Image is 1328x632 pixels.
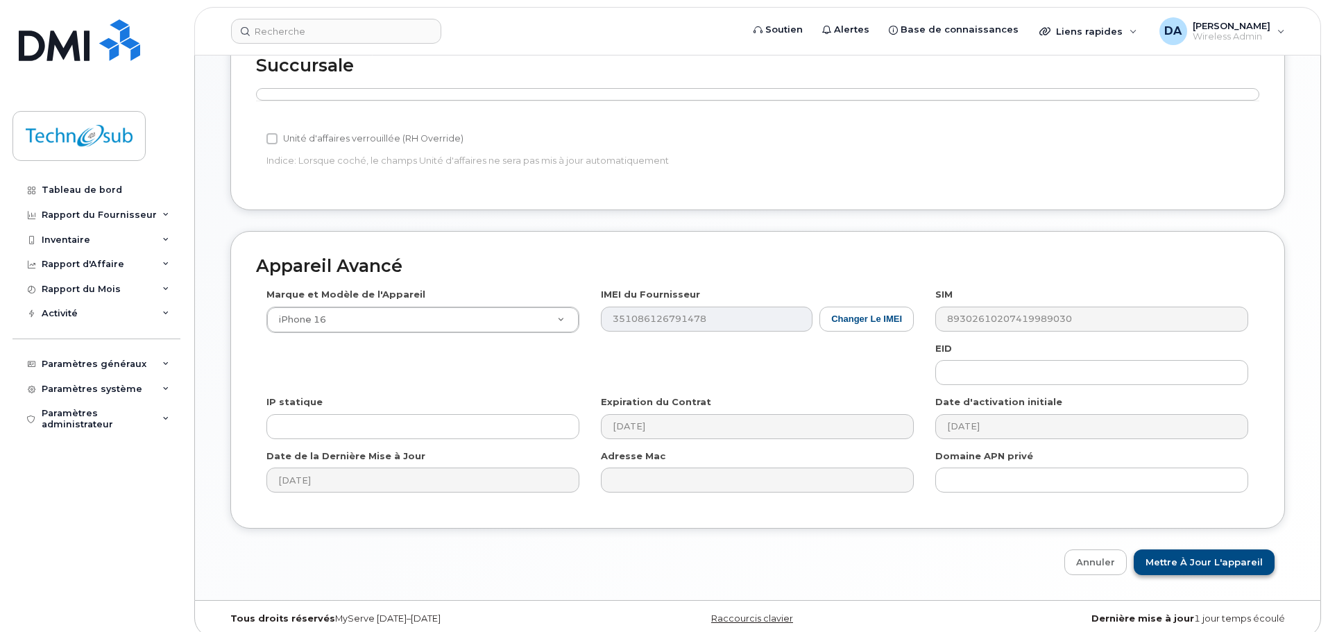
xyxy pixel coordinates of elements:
[271,314,326,326] span: iPhone 16
[267,307,579,332] a: iPhone 16
[901,23,1019,37] span: Base de connaissances
[601,395,711,409] label: Expiration du Contrat
[1134,549,1275,575] input: Mettre à jour l'appareil
[812,16,879,44] a: Alertes
[256,257,1259,276] h2: Appareil Avancé
[879,16,1028,44] a: Base de connaissances
[1056,26,1123,37] span: Liens rapides
[744,16,812,44] a: Soutien
[266,130,463,147] label: Unité d'affaires verrouillée (RH Override)
[1091,613,1194,624] strong: Dernière mise à jour
[256,56,1259,76] h2: Succursale
[266,395,323,409] label: IP statique
[220,613,579,624] div: MyServe [DATE]–[DATE]
[266,154,914,167] p: Indice: Lorsque coché, le champs Unité d'affaires ne sera pas mis à jour automatiquement
[935,288,953,301] label: SIM
[935,395,1062,409] label: Date d'activation initiale
[1150,17,1295,45] div: Dave Arseneau
[937,613,1295,624] div: 1 jour temps écoulé
[601,288,700,301] label: IMEI du Fournisseur
[1064,549,1127,575] a: Annuler
[1030,17,1147,45] div: Liens rapides
[935,342,952,355] label: EID
[711,613,793,624] a: Raccourcis clavier
[266,133,278,144] input: Unité d'affaires verrouillée (RH Override)
[230,613,335,624] strong: Tous droits réservés
[834,23,869,37] span: Alertes
[1193,31,1270,42] span: Wireless Admin
[231,19,441,44] input: Recherche
[266,450,425,463] label: Date de la Dernière Mise à Jour
[819,307,914,332] button: Changer le IMEI
[601,450,665,463] label: Adresse Mac
[1164,23,1182,40] span: DA
[1193,20,1270,31] span: [PERSON_NAME]
[765,23,803,37] span: Soutien
[935,450,1033,463] label: Domaine APN privé
[266,288,425,301] label: Marque et Modèle de l'Appareil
